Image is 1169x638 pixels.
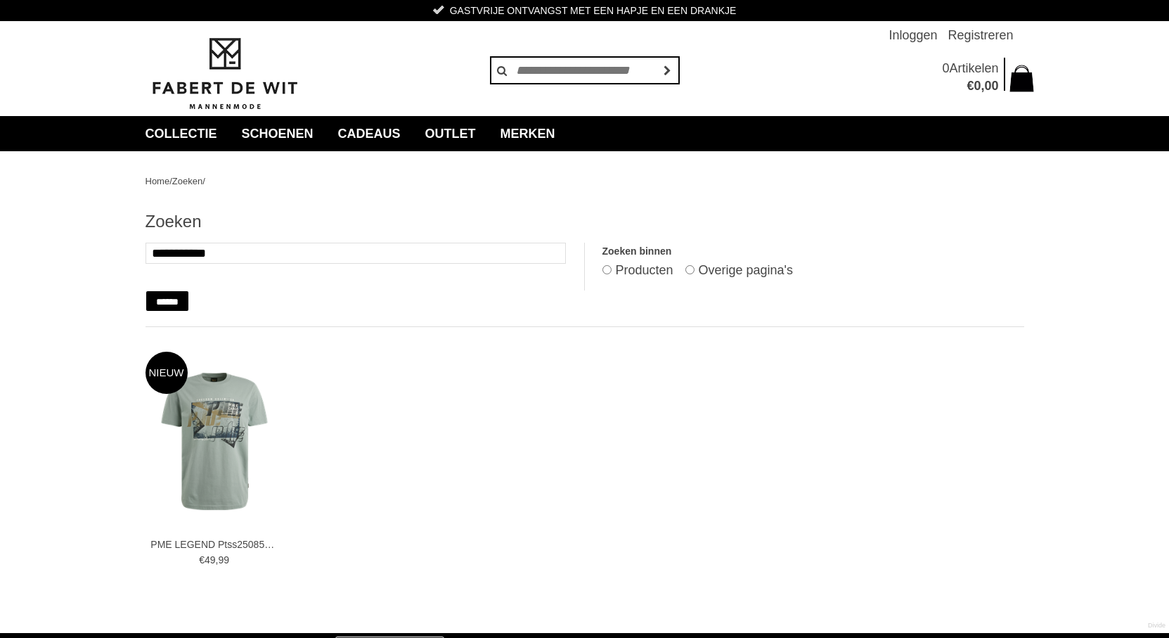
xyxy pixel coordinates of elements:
[984,79,998,93] span: 00
[146,211,1024,232] h1: Zoeken
[602,243,1023,260] label: Zoeken binnen
[415,116,486,151] a: Outlet
[146,36,304,112] img: Fabert de Wit
[974,79,981,93] span: 0
[967,79,974,93] span: €
[942,61,949,75] span: 0
[615,263,673,277] label: Producten
[146,372,283,510] img: PME LEGEND Ptss2508563 T-shirts
[150,538,277,551] a: PME LEGEND Ptss2508563 T-shirts
[216,554,219,566] span: ,
[169,176,172,186] span: /
[948,21,1013,49] a: Registreren
[205,554,216,566] span: 49
[146,176,170,186] a: Home
[202,176,205,186] span: /
[172,176,202,186] a: Zoeken
[949,61,998,75] span: Artikelen
[981,79,984,93] span: ,
[231,116,324,151] a: Schoenen
[889,21,937,49] a: Inloggen
[328,116,411,151] a: Cadeaus
[218,554,229,566] span: 99
[199,554,205,566] span: €
[1148,617,1165,634] a: Divide
[135,116,228,151] a: collectie
[490,116,566,151] a: Merken
[699,263,794,277] label: Overige pagina's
